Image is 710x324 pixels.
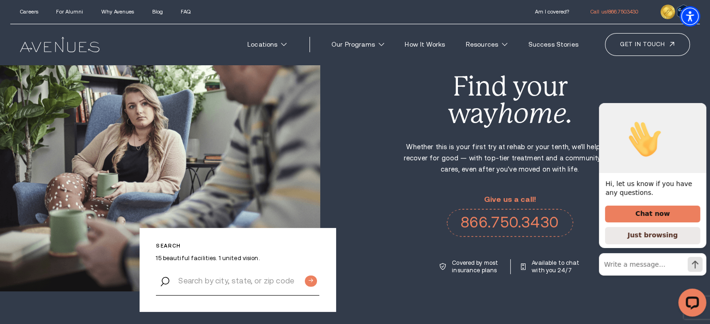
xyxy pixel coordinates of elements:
iframe: LiveChat chat widget [591,103,710,324]
span: 866.750.3430 [608,9,638,14]
a: Get in touch [605,33,690,55]
a: Careers [20,9,38,14]
a: call 866.750.3430 [590,9,638,14]
p: Search [156,243,319,249]
p: Available to chat with you 24/7 [532,259,580,274]
p: Covered by most insurance plans [452,259,500,274]
div: Find your way [403,73,617,127]
p: Give us a call! [447,195,573,204]
p: Whether this is your first try at rehab or your tenth, we'll help you recover for good — with top... [403,141,617,175]
a: Am I covered? [534,9,569,14]
a: FAQ [181,9,190,14]
a: For Alumni [56,9,83,14]
input: Search by city, state, or zip code [156,266,319,296]
a: Success Stories [520,36,586,53]
a: Resources [458,36,515,53]
input: Submit button [305,276,317,287]
a: Blog [152,9,163,14]
a: Our Programs [323,36,392,53]
div: Accessibility Menu [680,6,700,27]
p: 15 beautiful facilities. 1 united vision. [156,255,319,262]
img: clock [661,5,675,19]
i: home. [498,98,572,129]
a: Available to chat with you 24/7 [520,259,580,274]
a: Locations [239,36,295,53]
a: Covered by most insurance plans [439,259,500,274]
a: Why Avenues [101,9,134,14]
a: call 866.750.3430 [447,209,573,237]
a: How It Works [397,36,453,53]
